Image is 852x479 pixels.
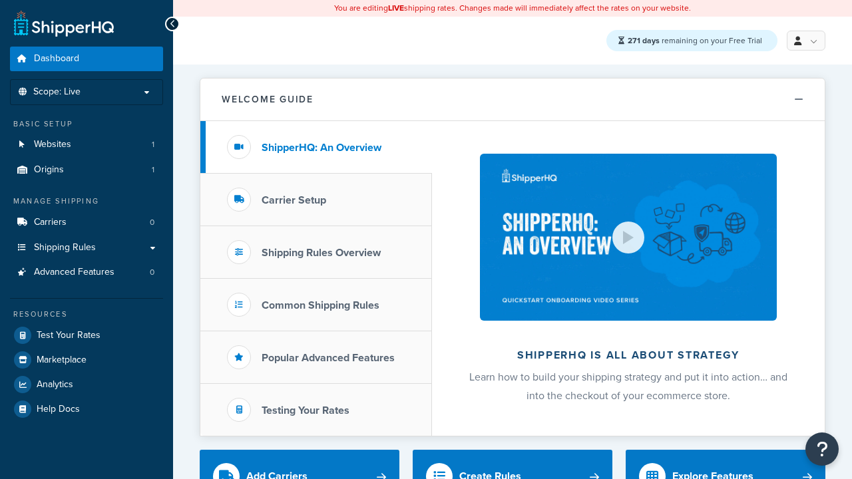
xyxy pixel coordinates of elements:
[262,247,381,259] h3: Shipping Rules Overview
[10,158,163,182] a: Origins1
[10,348,163,372] a: Marketplace
[10,397,163,421] a: Help Docs
[10,132,163,157] li: Websites
[262,142,381,154] h3: ShipperHQ: An Overview
[388,2,404,14] b: LIVE
[10,323,163,347] a: Test Your Rates
[150,217,154,228] span: 0
[628,35,660,47] strong: 271 days
[34,217,67,228] span: Carriers
[628,35,762,47] span: remaining on your Free Trial
[152,164,154,176] span: 1
[262,194,326,206] h3: Carrier Setup
[200,79,825,121] button: Welcome Guide
[152,139,154,150] span: 1
[10,260,163,285] li: Advanced Features
[10,236,163,260] a: Shipping Rules
[10,158,163,182] li: Origins
[10,196,163,207] div: Manage Shipping
[37,379,73,391] span: Analytics
[262,404,349,416] h3: Testing Your Rates
[469,369,787,403] span: Learn how to build your shipping strategy and put it into action… and into the checkout of your e...
[10,309,163,320] div: Resources
[262,352,395,364] h3: Popular Advanced Features
[37,404,80,415] span: Help Docs
[467,349,789,361] h2: ShipperHQ is all about strategy
[150,267,154,278] span: 0
[34,139,71,150] span: Websites
[34,242,96,253] span: Shipping Rules
[222,94,314,104] h2: Welcome Guide
[37,330,101,341] span: Test Your Rates
[10,132,163,157] a: Websites1
[805,432,839,466] button: Open Resource Center
[10,260,163,285] a: Advanced Features0
[34,267,114,278] span: Advanced Features
[480,154,777,321] img: ShipperHQ is all about strategy
[10,210,163,235] a: Carriers0
[10,373,163,397] a: Analytics
[262,299,379,311] h3: Common Shipping Rules
[34,53,79,65] span: Dashboard
[10,118,163,130] div: Basic Setup
[33,86,81,98] span: Scope: Live
[34,164,64,176] span: Origins
[10,210,163,235] li: Carriers
[37,355,87,366] span: Marketplace
[10,47,163,71] a: Dashboard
